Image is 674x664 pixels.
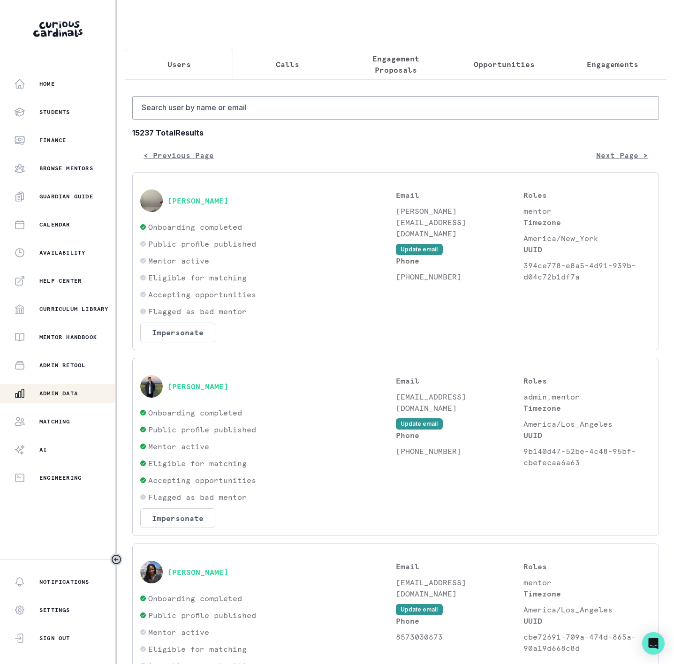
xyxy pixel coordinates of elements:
[132,146,225,165] button: < Previous Page
[140,323,215,342] button: Impersonate
[39,446,47,453] p: AI
[39,221,70,228] p: Calendar
[396,561,523,572] p: Email
[396,445,523,457] p: [PHONE_NUMBER]
[523,260,651,282] p: 394ce778-e8a5-4d91-939b-d04c72b1df7a
[523,604,651,615] p: America/Los_Angeles
[33,21,83,37] img: Curious Cardinals Logo
[148,221,242,233] p: Onboarding completed
[523,418,651,430] p: America/Los_Angeles
[396,271,523,282] p: [PHONE_NUMBER]
[523,375,651,386] p: Roles
[167,59,191,70] p: Users
[148,491,247,503] p: Flagged as bad mentor
[39,362,85,369] p: Admin Retool
[396,418,443,430] button: Update email
[132,127,659,138] b: 15237 Total Results
[523,430,651,441] p: UUID
[396,375,523,386] p: Email
[140,508,215,528] button: Impersonate
[276,59,299,70] p: Calls
[39,136,66,144] p: Finance
[396,604,443,615] button: Update email
[148,272,247,283] p: Eligible for matching
[396,430,523,441] p: Phone
[148,593,242,604] p: Onboarding completed
[148,407,242,418] p: Onboarding completed
[523,189,651,201] p: Roles
[148,306,247,317] p: Flagged as bad mentor
[642,632,665,655] div: Open Intercom Messenger
[148,458,247,469] p: Eligible for matching
[396,615,523,626] p: Phone
[110,553,122,566] button: Toggle sidebar
[39,80,55,88] p: Home
[523,588,651,599] p: Timezone
[148,475,256,486] p: Accepting opportunities
[523,233,651,244] p: America/New_York
[148,643,247,655] p: Eligible for matching
[396,631,523,642] p: 8573030673
[349,53,442,75] p: Engagement Proposals
[474,59,535,70] p: Opportunities
[39,333,97,341] p: Mentor Handbook
[523,217,651,228] p: Timezone
[523,205,651,217] p: mentor
[396,577,523,599] p: [EMAIL_ADDRESS][DOMAIN_NAME]
[148,289,256,300] p: Accepting opportunities
[39,108,70,116] p: Students
[396,205,523,239] p: [PERSON_NAME][EMAIL_ADDRESS][DOMAIN_NAME]
[39,165,93,172] p: Browse Mentors
[587,59,638,70] p: Engagements
[396,244,443,255] button: Update email
[523,631,651,654] p: cbe72691-709a-474d-865a-90a19d668c8d
[39,277,82,285] p: Help Center
[39,305,109,313] p: Curriculum Library
[523,402,651,414] p: Timezone
[585,146,659,165] button: Next Page >
[523,577,651,588] p: mentor
[39,418,70,425] p: Matching
[523,445,651,468] p: 9b140d47-52be-4c48-95bf-cbefecaa6a63
[148,238,256,249] p: Public profile published
[167,196,228,205] button: [PERSON_NAME]
[523,391,651,402] p: admin,mentor
[523,244,651,255] p: UUID
[39,606,70,614] p: Settings
[39,634,70,642] p: Sign Out
[148,626,209,638] p: Mentor active
[148,255,209,266] p: Mentor active
[167,382,228,391] button: [PERSON_NAME]
[148,610,256,621] p: Public profile published
[523,615,651,626] p: UUID
[396,255,523,266] p: Phone
[39,578,90,586] p: Notifications
[396,391,523,414] p: [EMAIL_ADDRESS][DOMAIN_NAME]
[39,474,82,482] p: Engineering
[39,390,78,397] p: Admin Data
[39,193,93,200] p: Guardian Guide
[167,567,228,577] button: [PERSON_NAME]
[523,561,651,572] p: Roles
[396,189,523,201] p: Email
[148,441,209,452] p: Mentor active
[39,249,85,257] p: Availability
[148,424,256,435] p: Public profile published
